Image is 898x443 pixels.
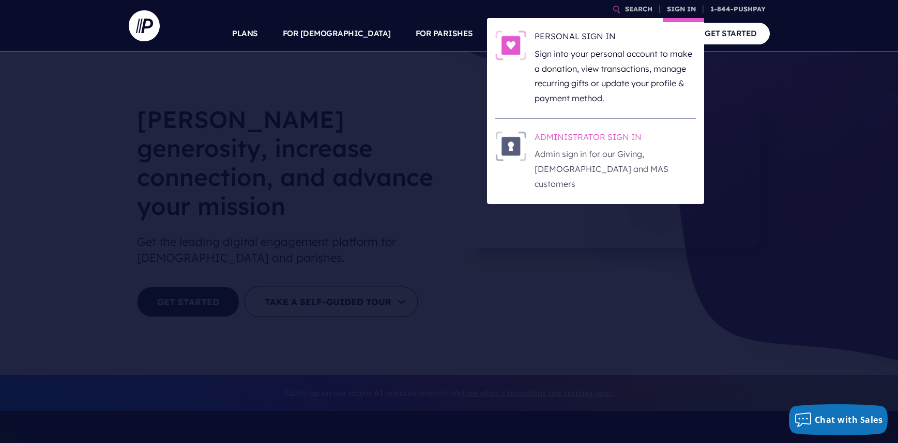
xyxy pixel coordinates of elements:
[535,147,696,191] p: Admin sign in for our Giving, [DEMOGRAPHIC_DATA] and MAS customers
[789,404,888,435] button: Chat with Sales
[535,131,696,147] h6: ADMINISTRATOR SIGN IN
[495,131,696,192] a: ADMINISTRATOR SIGN IN - Illustration ADMINISTRATOR SIGN IN Admin sign in for our Giving, [DEMOGRA...
[416,15,473,52] a: FOR PARISHES
[232,15,258,52] a: PLANS
[692,23,770,44] a: GET STARTED
[283,15,391,52] a: FOR [DEMOGRAPHIC_DATA]
[535,46,696,106] p: Sign into your personal account to make a donation, view transactions, manage recurring gifts or ...
[495,131,526,161] img: ADMINISTRATOR SIGN IN - Illustration
[495,30,696,106] a: PERSONAL SIGN IN - Illustration PERSONAL SIGN IN Sign into your personal account to make a donati...
[495,30,526,60] img: PERSONAL SIGN IN - Illustration
[568,15,604,52] a: EXPLORE
[629,15,667,52] a: COMPANY
[498,15,544,52] a: SOLUTIONS
[535,30,696,46] h6: PERSONAL SIGN IN
[815,414,883,425] span: Chat with Sales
